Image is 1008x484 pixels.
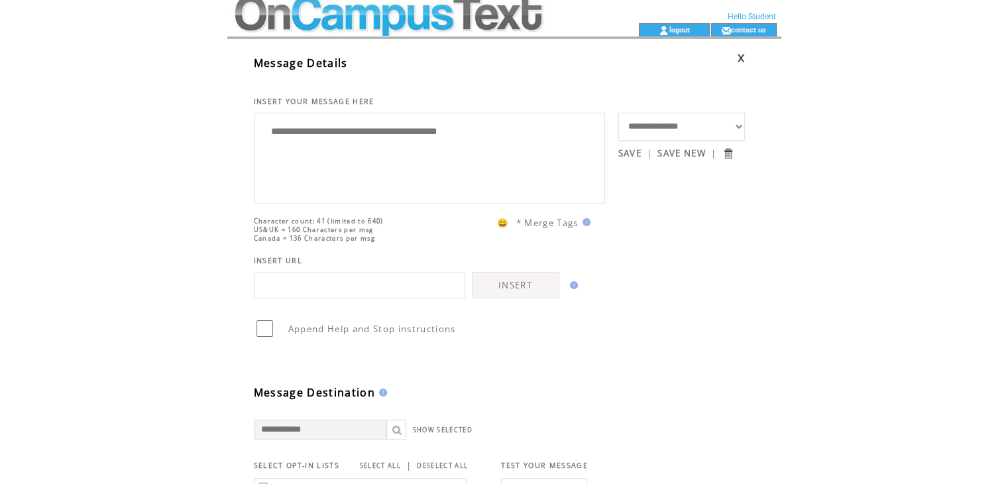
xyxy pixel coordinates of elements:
img: help.gif [375,389,387,396]
a: SAVE NEW [657,147,706,159]
span: Canada = 136 Characters per msg [254,234,375,243]
span: Append Help and Stop instructions [288,323,456,335]
a: SAVE [618,147,642,159]
span: | [647,147,652,159]
span: | [711,147,716,159]
span: Hello Student [728,12,776,21]
span: 😀 [497,217,509,229]
a: logout [669,25,689,34]
a: DESELECT ALL [417,461,468,470]
img: help.gif [579,218,590,226]
a: contact us [731,25,766,34]
a: SELECT ALL [360,461,401,470]
span: * Merge Tags [516,217,579,229]
img: account_icon.gif [659,25,669,36]
a: INSERT [472,272,559,298]
span: Character count: 41 (limited to 640) [254,217,384,225]
span: Message Details [254,56,348,70]
span: INSERT URL [254,256,302,265]
span: US&UK = 160 Characters per msg [254,225,374,234]
img: contact_us_icon.gif [721,25,731,36]
span: | [406,459,412,471]
span: TEST YOUR MESSAGE [501,461,588,470]
img: help.gif [566,281,578,289]
span: Message Destination [254,385,375,400]
span: INSERT YOUR MESSAGE HERE [254,97,374,106]
span: SELECT OPT-IN LISTS [254,461,339,470]
a: SHOW SELECTED [413,426,473,434]
input: Submit [722,147,734,160]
